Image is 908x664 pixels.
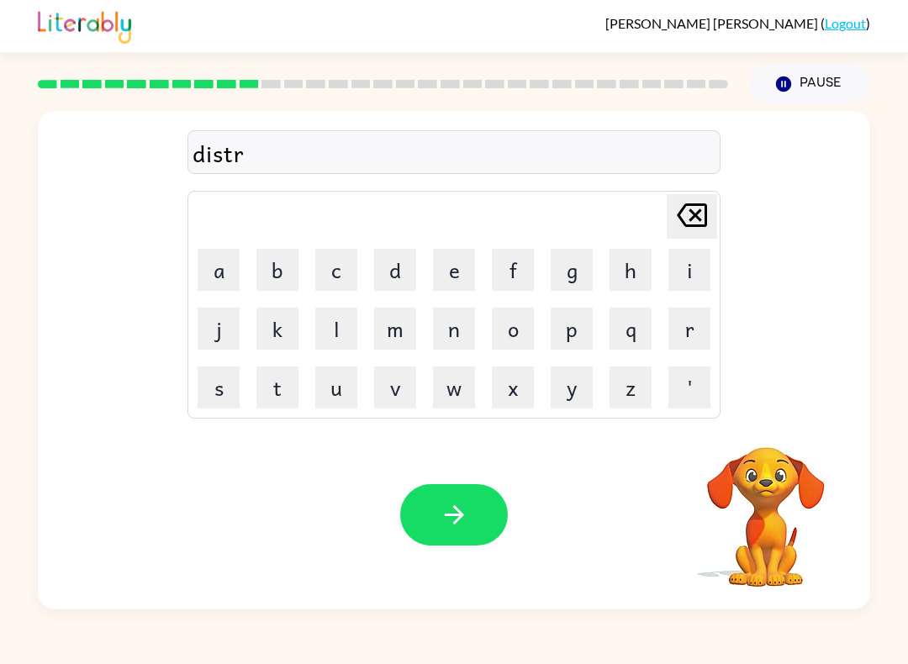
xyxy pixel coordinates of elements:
[668,366,710,408] button: '
[193,135,715,171] div: distr
[610,366,652,408] button: z
[374,249,416,291] button: d
[551,366,593,408] button: y
[198,249,240,291] button: a
[433,366,475,408] button: w
[315,308,357,350] button: l
[198,308,240,350] button: j
[492,249,534,291] button: f
[825,15,866,31] a: Logout
[605,15,821,31] span: [PERSON_NAME] [PERSON_NAME]
[38,7,131,44] img: Literably
[433,308,475,350] button: n
[682,421,850,589] video: Your browser must support playing .mp4 files to use Literably. Please try using another browser.
[433,249,475,291] button: e
[668,308,710,350] button: r
[668,249,710,291] button: i
[198,366,240,408] button: s
[551,249,593,291] button: g
[605,15,870,31] div: ( )
[374,366,416,408] button: v
[748,65,870,103] button: Pause
[256,308,298,350] button: k
[256,249,298,291] button: b
[492,366,534,408] button: x
[315,366,357,408] button: u
[610,308,652,350] button: q
[492,308,534,350] button: o
[315,249,357,291] button: c
[374,308,416,350] button: m
[610,249,652,291] button: h
[256,366,298,408] button: t
[551,308,593,350] button: p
